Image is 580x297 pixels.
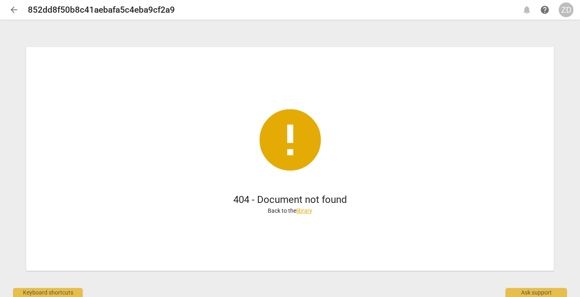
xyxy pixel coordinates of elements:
[253,103,327,177] span: error
[28,5,175,15] h2: 852dd8f50b8c41aebafa5c4eba9cf2a9
[233,193,347,207] h1: 404 - Document not found
[537,2,552,17] a: Help
[296,207,312,214] a: library
[506,288,567,297] div: Ask support
[9,5,19,15] span: arrow_back
[540,5,550,15] span: help
[268,207,312,215] p: Back to the
[559,2,573,17] button: ZD
[13,288,83,297] div: Keyboard shortcuts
